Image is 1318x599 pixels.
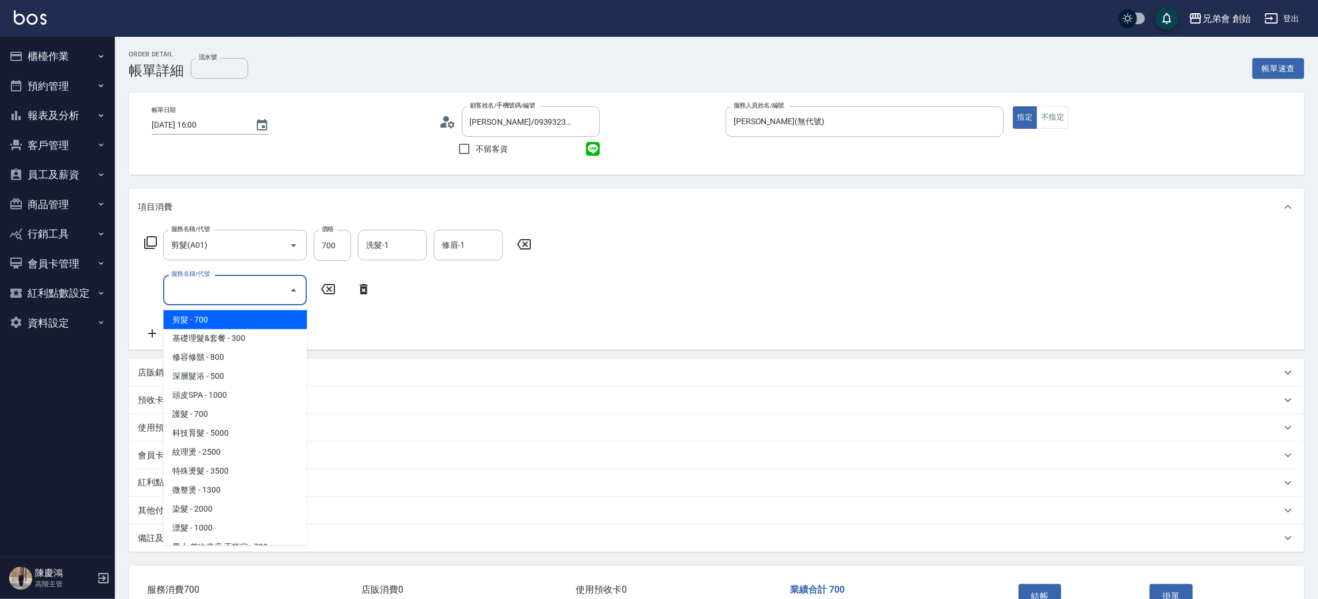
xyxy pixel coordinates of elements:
[163,405,307,424] span: 護髮 - 700
[138,532,181,544] p: 備註及來源
[138,201,172,213] p: 項目消費
[1036,106,1069,129] button: 不指定
[163,424,307,443] span: 科技育髮 - 5000
[129,441,1304,469] div: 會員卡銷售
[5,71,110,101] button: 預約管理
[163,462,307,481] span: 特殊燙髮 - 3500
[163,519,307,538] span: 漂髮 - 1000
[163,481,307,500] span: 微整燙 - 1300
[14,10,47,25] img: Logo
[322,225,334,233] label: 價格
[35,567,94,579] h5: 陳慶鴻
[129,414,1304,441] div: 使用預收卡編輯訂單不得編輯預收卡使用
[163,538,307,557] span: 男士 首次來店 不指定 - 700
[790,584,845,595] span: 業績合計 700
[284,236,303,255] button: Open
[129,469,1304,497] div: 紅利點數剩餘點數: 0
[152,106,176,114] label: 帳單日期
[1013,106,1038,129] button: 指定
[9,567,32,590] img: Person
[734,101,784,110] label: 服務人員姓名/編號
[129,386,1304,414] div: 預收卡販賣
[138,394,181,406] p: 預收卡販賣
[1253,58,1304,79] button: 帳單速查
[129,497,1304,524] div: 其他付款方式
[576,584,627,595] span: 使用預收卡 0
[5,41,110,71] button: 櫃檯作業
[129,189,1304,225] div: 項目消費
[1155,7,1178,30] button: save
[163,329,307,348] span: 基礎理髮&套餐 - 300
[129,524,1304,552] div: 備註及來源
[5,190,110,220] button: 商品管理
[163,386,307,405] span: 頭皮SPA - 1000
[147,584,199,595] span: 服務消費 700
[35,579,94,589] p: 高階主管
[5,278,110,308] button: 紅利點數設定
[476,143,508,155] span: 不留客資
[248,112,276,139] button: Choose date, selected date is 2025-09-06
[138,450,181,462] p: 會員卡銷售
[138,477,206,489] p: 紅利點數
[199,53,217,62] label: 流水號
[171,225,210,233] label: 服務名稱/代號
[138,505,190,517] p: 其他付款方式
[470,101,535,110] label: 顧客姓名/手機號碼/編號
[1184,7,1255,30] button: 兄弟會 創始
[129,225,1304,350] div: 項目消費
[163,500,307,519] span: 染髮 - 2000
[1203,11,1251,26] div: 兄弟會 創始
[163,348,307,367] span: 修容修鬍 - 800
[152,116,244,135] input: YYYY/MM/DD hh:mm
[361,584,403,595] span: 店販消費 0
[138,422,181,434] p: 使用預收卡
[129,51,184,58] h2: Order detail
[163,310,307,329] span: 剪髮 - 700
[171,270,210,278] label: 服務名稱/代號
[284,281,303,299] button: Close
[5,308,110,338] button: 資料設定
[163,443,307,462] span: 紋理燙 - 2500
[5,219,110,249] button: 行銷工具
[586,142,600,156] img: line_icon
[138,367,172,379] p: 店販銷售
[5,160,110,190] button: 員工及薪資
[129,63,184,79] h3: 帳單詳細
[1260,8,1304,29] button: 登出
[5,101,110,130] button: 報表及分析
[5,130,110,160] button: 客戶管理
[163,367,307,386] span: 深層髮浴 - 500
[5,249,110,279] button: 會員卡管理
[129,359,1304,386] div: 店販銷售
